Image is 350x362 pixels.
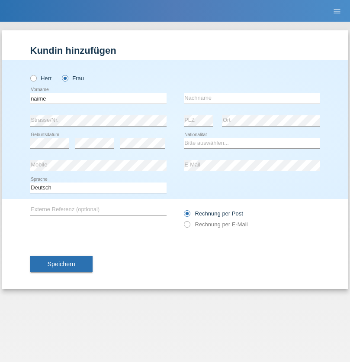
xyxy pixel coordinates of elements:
label: Rechnung per Post [184,210,243,217]
h1: Kundin hinzufügen [30,45,320,56]
input: Frau [62,75,67,81]
a: menu [328,8,346,13]
i: menu [333,7,341,16]
label: Herr [30,75,52,82]
input: Herr [30,75,36,81]
input: Rechnung per E-Mail [184,221,189,232]
label: Rechnung per E-Mail [184,221,248,228]
button: Speichern [30,256,93,272]
span: Speichern [48,261,75,267]
label: Frau [62,75,84,82]
input: Rechnung per Post [184,210,189,221]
